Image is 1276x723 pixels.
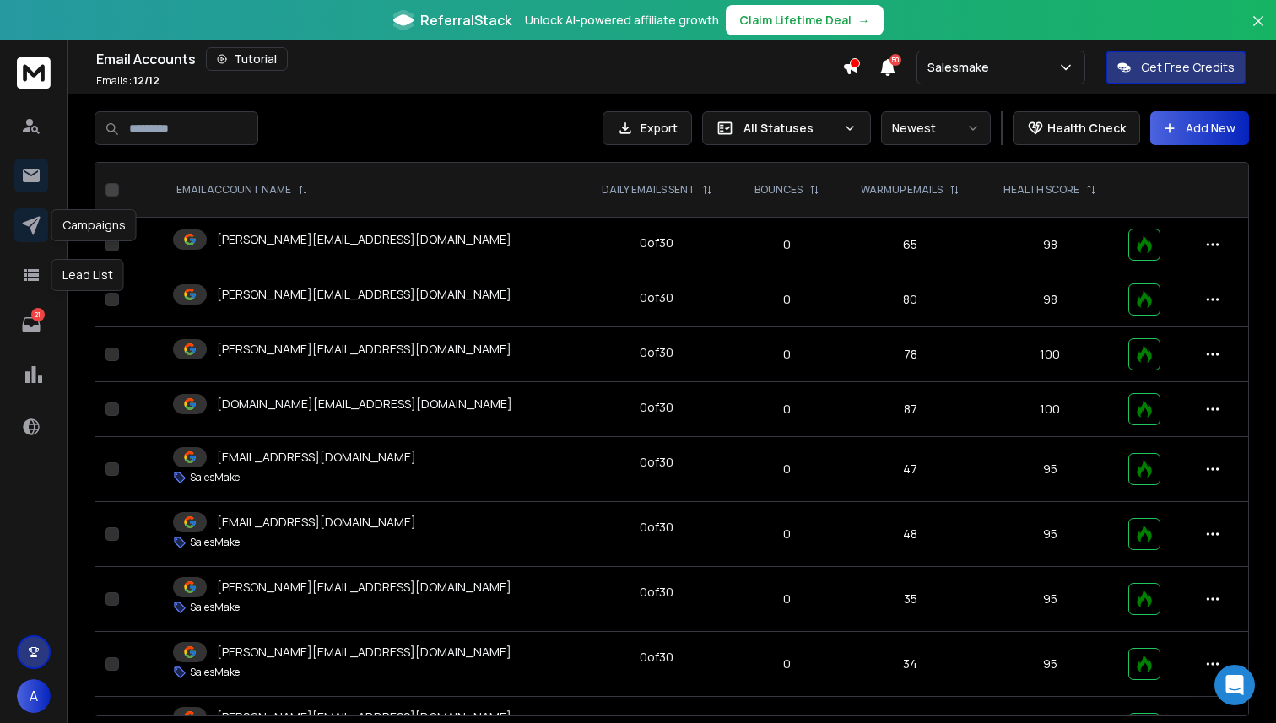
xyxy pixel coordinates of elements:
td: 95 [981,437,1117,502]
button: A [17,679,51,713]
p: 0 [745,461,830,478]
p: [PERSON_NAME][EMAIL_ADDRESS][DOMAIN_NAME] [217,286,511,303]
p: [PERSON_NAME][EMAIL_ADDRESS][DOMAIN_NAME] [217,644,511,661]
div: 0 of 30 [640,649,673,666]
p: Get Free Credits [1141,59,1235,76]
p: HEALTH SCORE [1003,183,1079,197]
span: 50 [889,54,901,66]
p: BOUNCES [754,183,803,197]
td: 98 [981,218,1117,272]
span: 12 / 12 [133,73,159,88]
p: [EMAIL_ADDRESS][DOMAIN_NAME] [217,514,416,531]
td: 47 [839,437,981,502]
p: All Statuses [743,120,836,137]
div: Campaigns [51,209,137,241]
td: 34 [839,632,981,697]
p: [PERSON_NAME][EMAIL_ADDRESS][DOMAIN_NAME] [217,579,511,596]
p: SalesMake [190,536,240,549]
span: → [858,12,870,29]
button: Health Check [1013,111,1140,145]
button: Close banner [1247,10,1269,51]
div: 0 of 30 [640,235,673,251]
div: 0 of 30 [640,584,673,601]
p: [EMAIL_ADDRESS][DOMAIN_NAME] [217,449,416,466]
p: 0 [745,591,830,607]
td: 48 [839,502,981,567]
button: Tutorial [206,47,288,71]
a: 21 [14,308,48,342]
p: 0 [745,526,830,542]
td: 100 [981,327,1117,382]
td: 100 [981,382,1117,437]
p: 0 [745,346,830,363]
button: Newest [881,111,991,145]
p: 0 [745,291,830,308]
div: 0 of 30 [640,344,673,361]
div: Lead List [51,259,124,291]
p: 0 [745,401,830,418]
div: EMAIL ACCOUNT NAME [176,183,308,197]
div: 0 of 30 [640,399,673,416]
td: 95 [981,567,1117,632]
p: Emails : [96,74,159,88]
p: Salesmake [927,59,996,76]
td: 95 [981,502,1117,567]
p: Health Check [1047,120,1126,137]
div: Open Intercom Messenger [1214,665,1255,705]
td: 78 [839,327,981,382]
div: 0 of 30 [640,454,673,471]
p: [PERSON_NAME][EMAIL_ADDRESS][DOMAIN_NAME] [217,341,511,358]
p: SalesMake [190,601,240,614]
button: Claim Lifetime Deal→ [726,5,884,35]
p: 0 [745,656,830,672]
td: 87 [839,382,981,437]
button: Export [603,111,692,145]
td: 65 [839,218,981,272]
button: Add New [1150,111,1249,145]
p: DAILY EMAILS SENT [602,183,695,197]
p: [DOMAIN_NAME][EMAIL_ADDRESS][DOMAIN_NAME] [217,396,512,413]
p: 21 [31,308,45,321]
span: ReferralStack [420,10,511,30]
p: Unlock AI-powered affiliate growth [525,12,719,29]
p: SalesMake [190,471,240,484]
p: [PERSON_NAME][EMAIL_ADDRESS][DOMAIN_NAME] [217,231,511,248]
p: 0 [745,236,830,253]
div: 0 of 30 [640,289,673,306]
div: 0 of 30 [640,519,673,536]
button: Get Free Credits [1106,51,1246,84]
p: WARMUP EMAILS [861,183,943,197]
td: 95 [981,632,1117,697]
p: SalesMake [190,666,240,679]
td: 80 [839,272,981,327]
div: Email Accounts [96,47,842,71]
td: 98 [981,272,1117,327]
td: 35 [839,567,981,632]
